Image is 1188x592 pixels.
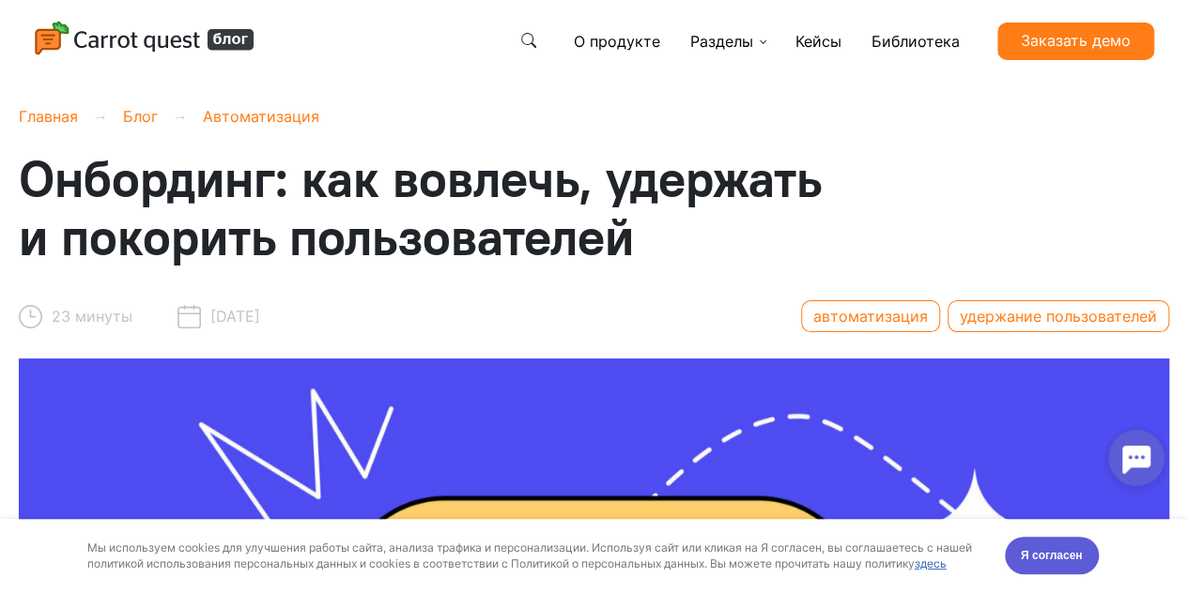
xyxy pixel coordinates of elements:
a: Кейсы [788,23,849,60]
a: Блог [123,107,158,126]
a: Разделы [683,23,773,60]
a: удержание пользователей [948,300,1169,332]
a: Главная [19,107,78,126]
a: Автоматизация [203,107,319,126]
div: 23 минуты [19,296,132,336]
a: Заказать демо [997,23,1154,60]
a: Библиотека [864,23,967,60]
a: О продукте [566,23,668,60]
button: Я согласен [1005,18,1099,55]
a: здесь [915,38,947,52]
span: Онбординг: как вовлечь, удержать и покорить пользователей [19,146,822,269]
a: автоматизация [801,300,940,332]
span: Я согласен [1021,27,1083,46]
img: Carrot quest [34,21,255,58]
div: Мы используем cookies для улучшения работы сайта, анализа трафика и персонализации. Используя сай... [87,21,983,53]
div: [DATE] [177,296,260,336]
